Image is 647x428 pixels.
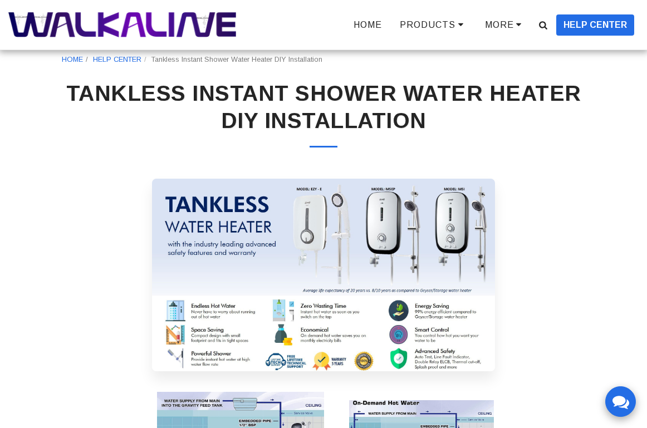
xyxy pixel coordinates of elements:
a: PRODUCTS [391,16,476,34]
img: WALKALINE [8,12,236,37]
a: HOME [62,55,83,63]
h1: Tankless Instant Shower Water Heater DIY Installation [62,80,585,135]
a: HOME [345,16,390,34]
a: more [477,16,534,34]
a: HELP CENTER [93,55,141,63]
span: HOME [354,20,382,29]
a: HELP CENTER [552,14,638,36]
span: PRODUCTS [400,20,455,29]
span: more [485,20,514,29]
span: HELP CENTER [563,18,627,32]
img: Tankless Instant Shower Water Heater DIY Installation [152,179,496,372]
li: Tankless Instant Shower Water Heater DIY Installation [141,55,322,65]
button: HELP CENTER [556,14,634,36]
